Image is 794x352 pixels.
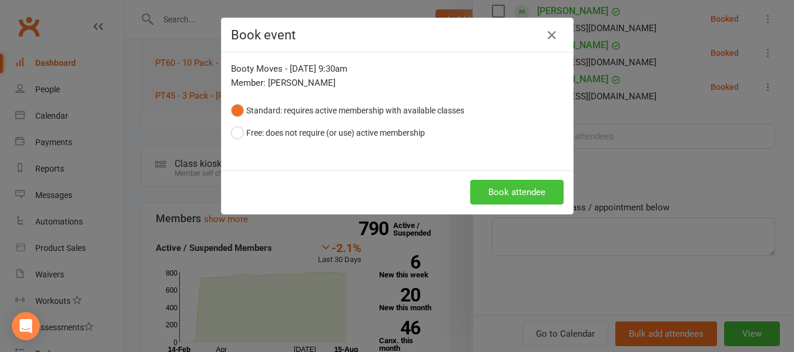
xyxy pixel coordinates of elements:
button: Close [542,26,561,45]
button: Book attendee [470,180,564,205]
h4: Book event [231,28,564,42]
div: Open Intercom Messenger [12,312,40,340]
div: Booty Moves - [DATE] 9:30am Member: [PERSON_NAME] [231,62,564,90]
button: Standard: requires active membership with available classes [231,99,464,122]
button: Free: does not require (or use) active membership [231,122,425,144]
